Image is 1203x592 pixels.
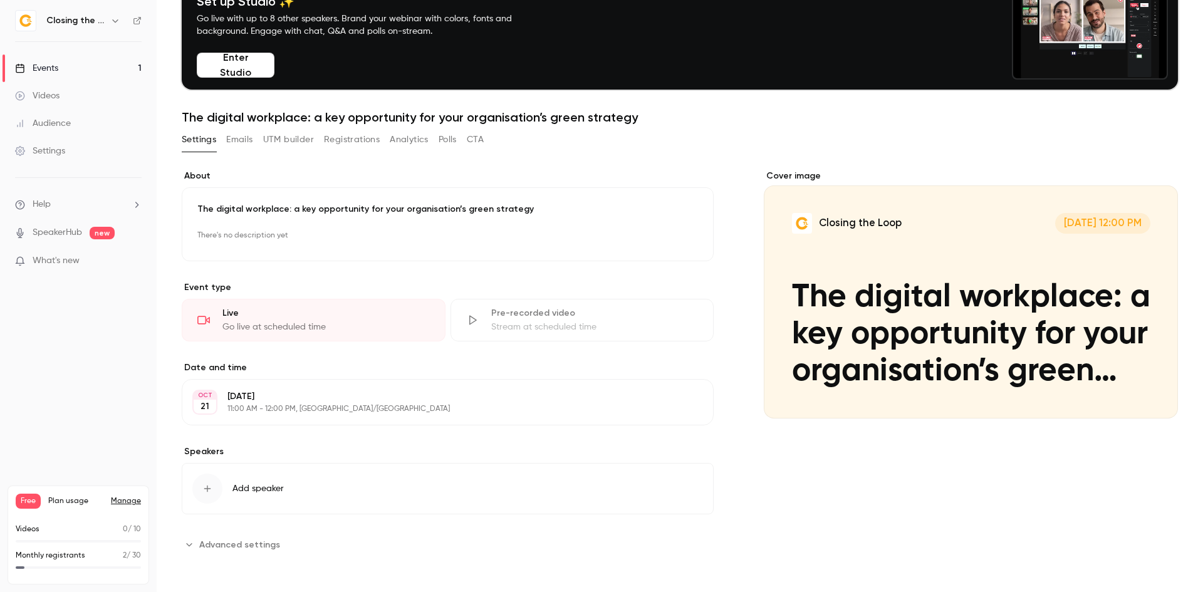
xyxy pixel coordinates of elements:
[197,226,698,246] p: There's no description yet
[182,299,445,341] div: LiveGo live at scheduled time
[16,550,85,561] p: Monthly registrants
[15,117,71,130] div: Audience
[127,256,142,267] iframe: Noticeable Trigger
[450,299,714,341] div: Pre-recorded videoStream at scheduled time
[33,254,80,267] span: What's new
[182,445,714,458] label: Speakers
[200,400,209,413] p: 21
[123,526,128,533] span: 0
[263,130,314,150] button: UTM builder
[182,534,288,554] button: Advanced settings
[111,496,141,506] a: Manage
[90,227,115,239] span: new
[16,11,36,31] img: Closing the Loop
[390,130,429,150] button: Analytics
[227,404,647,414] p: 11:00 AM - 12:00 PM, [GEOGRAPHIC_DATA]/[GEOGRAPHIC_DATA]
[182,463,714,514] button: Add speaker
[16,524,39,535] p: Videos
[15,62,58,75] div: Events
[491,321,699,333] div: Stream at scheduled time
[197,53,274,78] button: Enter Studio
[33,198,51,211] span: Help
[324,130,380,150] button: Registrations
[16,494,41,509] span: Free
[182,110,1178,125] h1: The digital workplace: a key opportunity for your organisation’s green strategy
[227,390,647,403] p: [DATE]
[182,534,714,554] section: Advanced settings
[46,14,105,27] h6: Closing the Loop
[182,130,216,150] button: Settings
[226,130,253,150] button: Emails
[123,552,127,559] span: 2
[182,361,714,374] label: Date and time
[182,281,714,294] p: Event type
[232,482,284,495] span: Add speaker
[15,145,65,157] div: Settings
[123,524,141,535] p: / 10
[48,496,103,506] span: Plan usage
[764,170,1178,418] section: Cover image
[15,198,142,211] li: help-dropdown-opener
[182,170,714,182] label: About
[33,226,82,239] a: SpeakerHub
[199,538,280,551] span: Advanced settings
[491,307,699,319] div: Pre-recorded video
[123,550,141,561] p: / 30
[439,130,457,150] button: Polls
[467,130,484,150] button: CTA
[222,321,430,333] div: Go live at scheduled time
[764,170,1178,182] label: Cover image
[197,13,541,38] p: Go live with up to 8 other speakers. Brand your webinar with colors, fonts and background. Engage...
[222,307,430,319] div: Live
[15,90,60,102] div: Videos
[194,391,216,400] div: OCT
[197,203,698,216] p: The digital workplace: a key opportunity for your organisation’s green strategy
